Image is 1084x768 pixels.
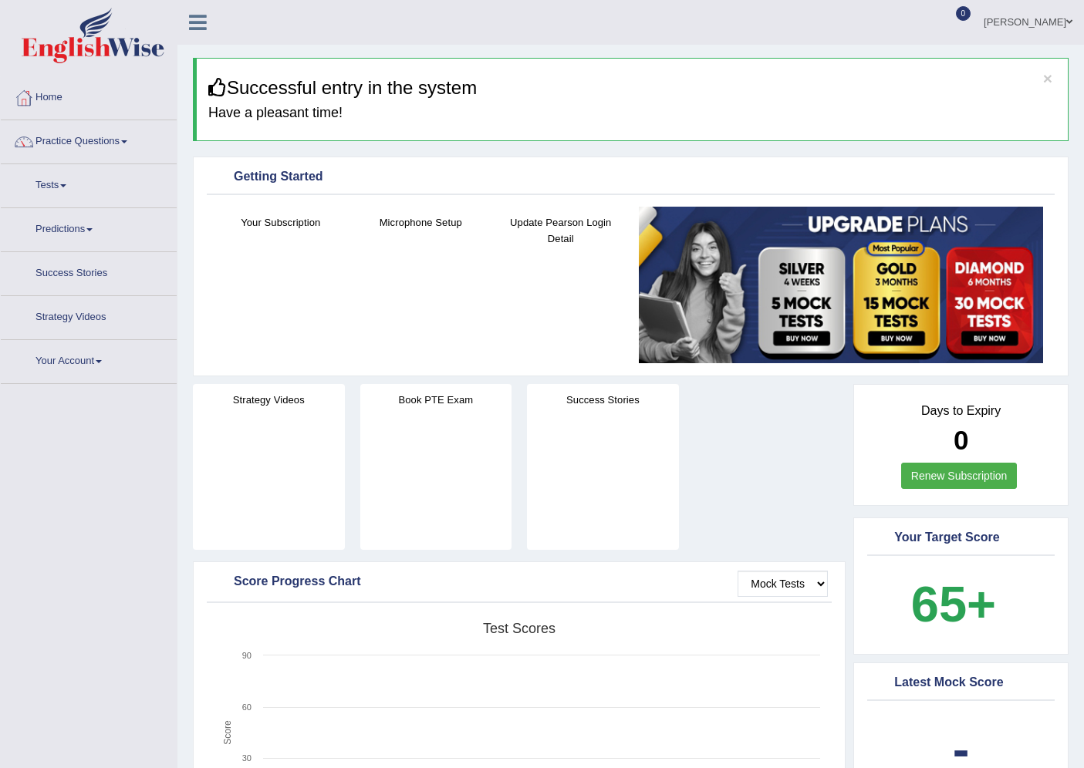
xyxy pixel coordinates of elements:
[242,651,252,660] text: 90
[359,214,484,231] h4: Microphone Setup
[242,753,252,763] text: 30
[911,576,996,632] b: 65+
[901,463,1018,489] a: Renew Subscription
[527,392,679,408] h4: Success Stories
[1,120,177,159] a: Practice Questions
[211,166,1051,189] div: Getting Started
[954,425,968,455] b: 0
[871,527,1051,550] div: Your Target Score
[956,6,971,21] span: 0
[498,214,623,247] h4: Update Pearson Login Detail
[1,340,177,379] a: Your Account
[1,76,177,115] a: Home
[1,208,177,247] a: Predictions
[1,252,177,291] a: Success Stories
[483,621,556,636] tspan: Test scores
[1043,70,1052,86] button: ×
[208,78,1056,98] h3: Successful entry in the system
[871,672,1051,695] div: Latest Mock Score
[639,207,1044,363] img: small5.jpg
[211,571,828,594] div: Score Progress Chart
[222,720,233,745] tspan: Score
[208,106,1056,121] h4: Have a pleasant time!
[871,404,1051,418] h4: Days to Expiry
[193,392,345,408] h4: Strategy Videos
[1,296,177,335] a: Strategy Videos
[218,214,343,231] h4: Your Subscription
[360,392,512,408] h4: Book PTE Exam
[242,702,252,712] text: 60
[1,164,177,203] a: Tests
